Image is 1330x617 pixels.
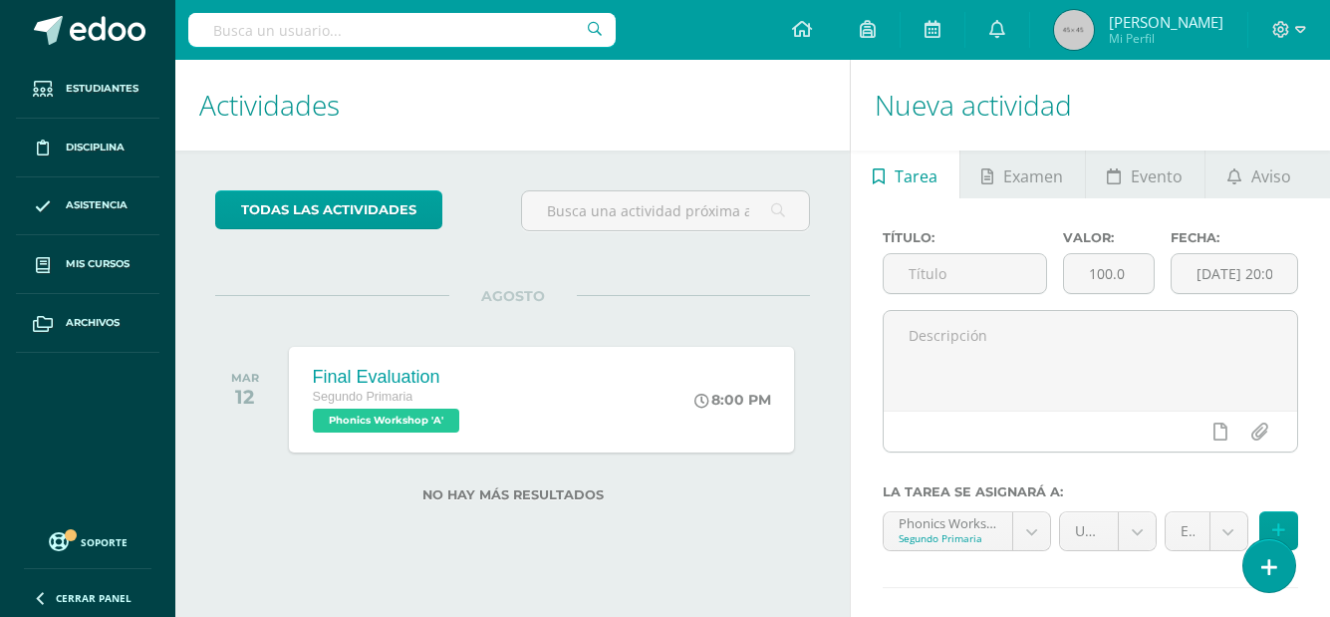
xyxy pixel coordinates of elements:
[16,60,159,119] a: Estudiantes
[188,13,616,47] input: Busca un usuario...
[1171,230,1298,245] label: Fecha:
[16,294,159,353] a: Archivos
[883,230,1046,245] label: Título:
[1063,230,1155,245] label: Valor:
[24,527,151,554] a: Soporte
[960,151,1085,198] a: Examen
[66,315,120,331] span: Archivos
[875,60,1306,151] h1: Nueva actividad
[449,287,577,305] span: AGOSTO
[66,140,125,155] span: Disciplina
[81,535,128,549] span: Soporte
[56,591,132,605] span: Cerrar panel
[1064,254,1154,293] input: Puntos máximos
[1060,512,1156,550] a: Unidad 3
[1109,12,1223,32] span: [PERSON_NAME]
[522,191,810,230] input: Busca una actividad próxima aquí...
[694,391,771,409] div: 8:00 PM
[16,177,159,236] a: Asistencia
[199,60,826,151] h1: Actividades
[1086,151,1204,198] a: Evento
[1003,153,1063,200] span: Examen
[895,153,937,200] span: Tarea
[1205,151,1312,198] a: Aviso
[313,390,413,404] span: Segundo Primaria
[1166,512,1247,550] a: Evaluaciones finales 30 pts (30.0pts)
[231,385,259,409] div: 12
[313,409,459,433] span: Phonics Workshop 'A'
[1172,254,1297,293] input: Fecha de entrega
[313,367,464,388] div: Final Evaluation
[1181,512,1195,550] span: Evaluaciones finales 30 pts (30.0pts)
[899,531,997,545] div: Segundo Primaria
[66,197,128,213] span: Asistencia
[1075,512,1103,550] span: Unidad 3
[1251,153,1291,200] span: Aviso
[215,190,442,229] a: todas las Actividades
[899,512,997,531] div: Phonics Workshop 'A'
[884,254,1045,293] input: Título
[231,371,259,385] div: MAR
[16,235,159,294] a: Mis cursos
[883,484,1298,499] label: La tarea se asignará a:
[66,81,138,97] span: Estudiantes
[16,119,159,177] a: Disciplina
[851,151,958,198] a: Tarea
[1054,10,1094,50] img: 45x45
[215,487,810,502] label: No hay más resultados
[66,256,130,272] span: Mis cursos
[1131,153,1183,200] span: Evento
[1109,30,1223,47] span: Mi Perfil
[884,512,1050,550] a: Phonics Workshop 'A'Segundo Primaria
